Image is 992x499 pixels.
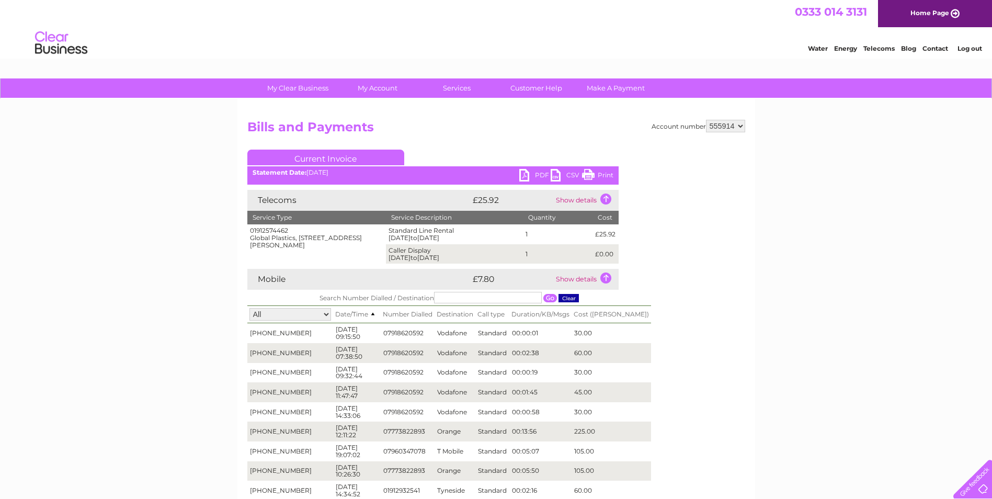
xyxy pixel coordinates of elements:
td: Standard [475,363,509,383]
div: Clear Business is a trading name of Verastar Limited (registered in [GEOGRAPHIC_DATA] No. 3667643... [249,6,744,51]
a: 0333 014 3131 [795,5,867,18]
td: Telecoms [247,190,470,211]
td: [DATE] 19:07:02 [333,441,381,461]
th: Quantity [523,211,593,224]
td: £7.80 [470,269,553,290]
td: Standard [475,382,509,402]
a: My Clear Business [255,78,341,98]
td: 07918620592 [381,382,435,402]
span: to [411,254,417,262]
div: Account number [652,120,745,132]
td: 00:01:45 [509,382,572,402]
td: [DATE] 09:15:50 [333,323,381,343]
td: [DATE] 12:11:22 [333,422,381,441]
td: Caller Display [DATE] [DATE] [386,244,523,264]
td: 07918620592 [381,402,435,422]
td: 07773822893 [381,461,435,481]
td: 00:05:07 [509,441,572,461]
td: [PHONE_NUMBER] [247,441,333,461]
a: Blog [901,44,916,52]
b: Statement Date: [253,168,306,176]
td: Show details [553,269,619,290]
span: Call type [477,310,505,318]
td: 07918620592 [381,363,435,383]
span: Number Dialled [383,310,432,318]
img: logo.png [35,27,88,59]
td: Vodafone [435,343,475,363]
td: 07918620592 [381,323,435,343]
td: 00:00:01 [509,323,572,343]
td: [PHONE_NUMBER] [247,363,333,383]
a: My Account [334,78,420,98]
span: Duration/KB/Msgs [511,310,569,318]
td: [PHONE_NUMBER] [247,343,333,363]
td: Standard [475,323,509,343]
td: 00:00:19 [509,363,572,383]
td: Vodafone [435,323,475,343]
td: 30.00 [572,323,651,343]
td: 07773822893 [381,422,435,441]
td: 105.00 [572,441,651,461]
td: Standard [475,343,509,363]
td: [DATE] 07:38:50 [333,343,381,363]
td: 30.00 [572,402,651,422]
td: 105.00 [572,461,651,481]
td: 00:00:58 [509,402,572,422]
a: PDF [519,169,551,184]
td: 07918620592 [381,343,435,363]
td: T Mobile [435,441,475,461]
td: 1 [523,224,593,244]
td: 00:02:38 [509,343,572,363]
td: £25.92 [470,190,553,211]
td: [PHONE_NUMBER] [247,461,333,481]
td: [PHONE_NUMBER] [247,323,333,343]
td: Standard [475,422,509,441]
a: Water [808,44,828,52]
td: Vodafone [435,402,475,422]
th: Service Description [386,211,523,224]
td: [DATE] 11:47:47 [333,382,381,402]
td: Standard [475,441,509,461]
a: Services [414,78,500,98]
td: [PHONE_NUMBER] [247,422,333,441]
td: Standard Line Rental [DATE] [DATE] [386,224,523,244]
a: Customer Help [493,78,579,98]
span: Destination [437,310,473,318]
div: 01912574462 Global Plastics, [STREET_ADDRESS][PERSON_NAME] [250,227,383,248]
a: Print [582,169,613,184]
td: [DATE] 10:26:30 [333,461,381,481]
td: £25.92 [592,224,618,244]
span: to [411,234,417,242]
a: CSV [551,169,582,184]
span: Date/Time [335,310,379,318]
td: 30.00 [572,363,651,383]
td: 45.00 [572,382,651,402]
td: [DATE] 09:32:44 [333,363,381,383]
td: Vodafone [435,363,475,383]
td: 1 [523,244,593,264]
td: 00:05:50 [509,461,572,481]
td: Vodafone [435,382,475,402]
td: [DATE] 14:33:06 [333,402,381,422]
a: Energy [834,44,857,52]
span: Cost ([PERSON_NAME]) [574,310,649,318]
td: Standard [475,402,509,422]
a: Make A Payment [573,78,659,98]
td: 00:13:56 [509,422,572,441]
a: Log out [957,44,982,52]
th: Search Number Dialled / Destination [247,290,651,306]
td: [PHONE_NUMBER] [247,402,333,422]
td: 60.00 [572,343,651,363]
td: Standard [475,461,509,481]
td: Orange [435,461,475,481]
td: 07960347078 [381,441,435,461]
td: Show details [553,190,619,211]
th: Service Type [247,211,386,224]
td: 225.00 [572,422,651,441]
th: Cost [592,211,618,224]
div: [DATE] [247,169,619,176]
a: Contact [922,44,948,52]
td: Mobile [247,269,470,290]
a: Telecoms [863,44,895,52]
